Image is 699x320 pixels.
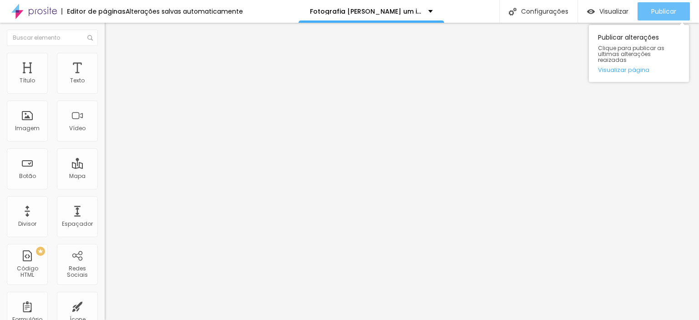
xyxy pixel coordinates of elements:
[126,8,243,15] div: Alterações salvas automaticamente
[7,30,98,46] input: Buscar elemento
[87,35,93,41] img: Icone
[310,8,421,15] p: Fotografia [PERSON_NAME] um investimento que vale a [PERSON_NAME]
[69,173,86,179] div: Mapa
[509,8,517,15] img: Icone
[587,8,595,15] img: view-1.svg
[578,2,638,20] button: Visualizar
[62,221,93,227] div: Espaçador
[638,2,690,20] button: Publicar
[598,45,680,63] span: Clique para publicar as ultimas alterações reaizadas
[61,8,126,15] div: Editor de páginas
[70,77,85,84] div: Texto
[59,265,95,279] div: Redes Sociais
[20,77,35,84] div: Título
[598,67,680,73] a: Visualizar página
[69,125,86,132] div: Vídeo
[19,173,36,179] div: Botão
[9,265,45,279] div: Código HTML
[599,8,628,15] span: Visualizar
[589,25,689,82] div: Publicar alterações
[651,8,676,15] span: Publicar
[15,125,40,132] div: Imagem
[105,23,699,320] iframe: Editor
[18,221,36,227] div: Divisor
